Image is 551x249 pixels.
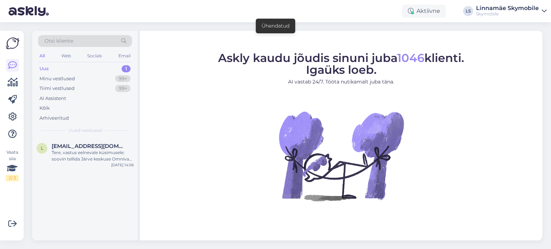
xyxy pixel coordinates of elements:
[39,95,66,102] div: AI Assistent
[52,143,126,149] span: liisijuhe@gmail.com
[476,5,547,17] a: Linnamäe SkymobileSkymobile
[39,65,49,72] div: Uus
[39,115,69,122] div: Arhiveeritud
[52,149,133,162] div: Tere, vastus eelnevale küsimusele: soovin tellida Järve keskuse Omniva pakiautomaati.
[39,75,75,82] div: Minu vestlused
[111,162,133,168] div: [DATE] 14:58
[122,65,131,72] div: 1
[6,37,19,50] img: Askly Logo
[38,51,46,61] div: All
[60,51,72,61] div: Web
[39,85,75,92] div: Tiimi vestlused
[44,37,73,45] span: Otsi kliente
[402,5,446,18] div: Aktiivne
[117,51,132,61] div: Email
[277,91,406,220] img: No Chat active
[86,51,103,61] div: Socials
[6,175,19,181] div: 2 / 3
[115,75,131,82] div: 99+
[476,5,539,11] div: Linnamäe Skymobile
[218,51,464,77] span: Askly kaudu jõudis sinuni juba klienti. Igaüks loeb.
[397,51,424,65] span: 1046
[69,127,102,134] span: Uued vestlused
[463,6,473,16] div: LS
[262,22,289,30] div: Ühendatud
[218,78,464,86] p: AI vastab 24/7. Tööta nutikamalt juba täna.
[115,85,131,92] div: 99+
[39,105,50,112] div: Kõik
[41,145,43,151] span: l
[476,11,539,17] div: Skymobile
[6,149,19,181] div: Vaata siia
